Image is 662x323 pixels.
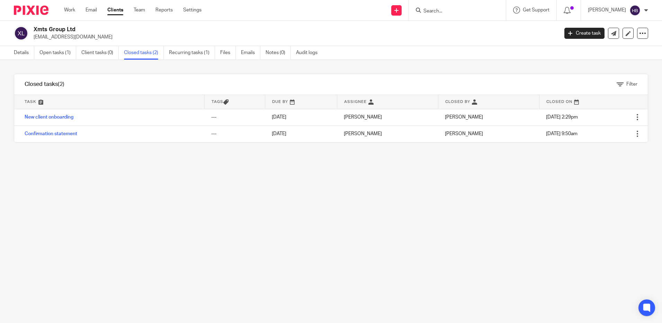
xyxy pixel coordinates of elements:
[626,82,637,87] span: Filter
[25,131,77,136] a: Confirmation statement
[445,131,483,136] span: [PERSON_NAME]
[39,46,76,60] a: Open tasks (1)
[564,28,605,39] a: Create task
[337,109,438,125] td: [PERSON_NAME]
[58,81,64,87] span: (2)
[134,7,145,14] a: Team
[241,46,260,60] a: Emails
[124,46,164,60] a: Closed tasks (2)
[25,115,73,120] a: New client onboarding
[14,26,28,41] img: svg%3E
[211,114,258,121] div: ---
[266,46,291,60] a: Notes (0)
[523,8,549,12] span: Get Support
[25,81,64,88] h1: Closed tasks
[265,109,337,125] td: [DATE]
[14,6,48,15] img: Pixie
[155,7,173,14] a: Reports
[183,7,202,14] a: Settings
[296,46,323,60] a: Audit logs
[81,46,119,60] a: Client tasks (0)
[546,115,578,120] span: [DATE] 2:29pm
[64,7,75,14] a: Work
[445,115,483,120] span: [PERSON_NAME]
[546,131,578,136] span: [DATE] 9:50am
[588,7,626,14] p: [PERSON_NAME]
[423,8,485,15] input: Search
[34,34,554,41] p: [EMAIL_ADDRESS][DOMAIN_NAME]
[34,26,450,33] h2: Xmts Group Ltd
[107,7,123,14] a: Clients
[169,46,215,60] a: Recurring tasks (1)
[211,130,258,137] div: ---
[629,5,641,16] img: svg%3E
[265,125,337,142] td: [DATE]
[337,125,438,142] td: [PERSON_NAME]
[14,46,34,60] a: Details
[86,7,97,14] a: Email
[220,46,236,60] a: Files
[204,95,265,109] th: Tags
